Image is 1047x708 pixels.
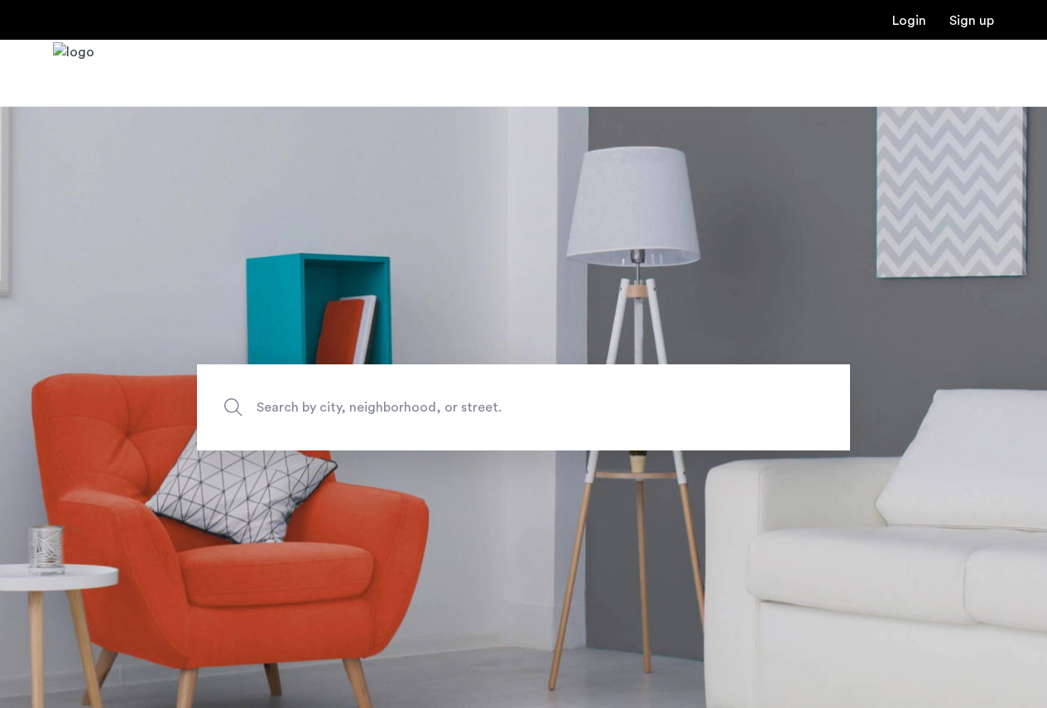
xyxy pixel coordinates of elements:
span: Search by city, neighborhood, or street. [257,396,713,418]
a: Login [892,14,926,27]
input: Apartment Search [197,364,850,450]
img: logo [53,42,94,104]
a: Registration [949,14,994,27]
a: Cazamio Logo [53,42,94,104]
